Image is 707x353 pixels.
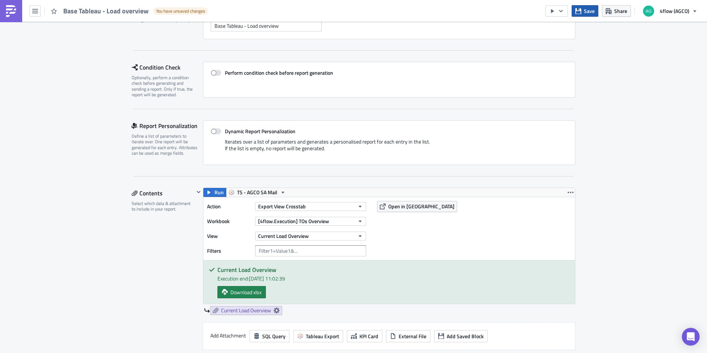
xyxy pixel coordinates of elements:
[660,7,689,15] span: 4flow (AGCO)
[221,307,271,314] span: Current Load Overview
[207,245,251,256] label: Filters
[642,5,655,17] img: Avatar
[132,188,194,199] div: Contents
[207,231,251,242] label: View
[639,3,701,19] button: 4flow (AGCO)
[399,332,426,340] span: External File
[255,232,366,241] button: Current Load Overview
[132,133,198,156] div: Define a list of parameters to iterate over. One report will be generated for each entry. Attribu...
[359,332,378,340] span: KPI Card
[584,7,595,15] span: Save
[237,188,277,197] span: TS - AGCO SA Mail
[447,332,484,340] span: Add Saved Block
[226,188,288,197] button: TS - AGCO SA Mail
[207,216,251,227] label: Workbook
[386,330,430,342] button: External File
[217,286,266,298] a: Download xlsx
[5,5,17,17] img: PushMetrics
[255,217,366,226] button: [4flow.Execution] TOs Overview
[3,52,353,58] p: Tableau
[207,201,251,212] label: Action
[63,7,149,15] span: Base Tableau - Load overview
[132,75,198,98] div: Optionally, perform a condition check before generating and sending a report. Only if true, the r...
[377,201,457,212] button: Open in [GEOGRAPHIC_DATA]
[156,8,205,14] span: You have unsaved changes
[132,201,194,212] div: Select which data & attachment to include in your report.
[572,5,598,17] button: Save
[225,127,295,135] strong: Dynamic Report Personalization
[258,232,309,240] span: Current Load Overview
[602,5,631,17] button: Share
[434,330,488,342] button: Add Saved Block
[255,202,366,211] button: Export View Crosstab
[258,217,329,225] span: [4flow.Execution] TOs Overview
[194,188,203,196] button: Hide content
[225,69,333,77] strong: Perform condition check before report generation
[250,330,290,342] button: SQL Query
[214,188,224,197] span: Run
[132,120,203,131] div: Report Personalization
[258,202,306,210] span: Export View Crosstab
[132,62,203,73] div: Condition Check
[203,188,226,197] button: Run
[210,330,246,341] label: Add Attachment
[132,17,198,23] div: Configure the basics of your report.
[347,330,382,342] button: KPI Card
[3,3,353,58] body: Rich Text Area. Press ALT-0 for help.
[614,7,627,15] span: Share
[262,332,285,340] span: SQL Query
[217,267,569,273] h5: Current Load Overview
[217,275,569,282] div: Execution end: [DATE] 11:02:39
[682,328,700,346] div: Open Intercom Messenger
[293,330,343,342] button: Tableau Export
[230,288,261,296] span: Download xlsx
[210,306,282,315] a: Current Load Overview
[255,245,366,256] input: Filter1=Value1&...
[3,3,353,9] p: Bom dia,
[306,332,339,340] span: Tableau Export
[3,19,353,25] p: Base controle de TO's e atribuições.
[211,138,568,157] div: Iterates over a list of parameters and generates a personalised report for each entry in the list...
[388,202,454,210] span: Open in [GEOGRAPHIC_DATA]
[3,36,353,41] p: At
